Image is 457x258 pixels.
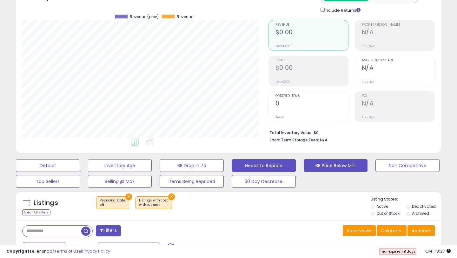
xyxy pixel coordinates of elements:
[362,94,434,98] span: ROI
[16,175,80,188] button: Top Sellers
[275,44,290,48] small: Prev: $0.00
[320,137,328,143] span: N/A
[362,80,374,84] small: Prev: N/A
[168,193,175,200] button: ×
[177,15,193,19] span: Revenue
[275,100,348,108] h2: 0
[232,175,296,188] button: 30 Day Decrease
[362,44,374,48] small: Prev: N/A
[82,248,110,254] a: Privacy Policy
[381,227,401,234] span: Columns
[405,249,407,254] b: 1
[98,242,160,253] button: [DATE]-30 - Aug-05
[362,100,434,108] h2: N/A
[269,128,430,136] li: $0
[96,225,121,236] button: Filters
[100,198,126,207] span: Repricing state :
[269,137,319,143] b: Short Term Storage Fees:
[275,115,284,119] small: Prev: 0
[275,29,348,37] h2: $0.00
[343,225,376,236] button: Save View
[160,175,224,188] button: Items Being Repriced
[54,248,81,254] a: Terms of Use
[407,225,435,236] button: Actions
[275,64,348,73] h2: $0.00
[88,175,152,188] button: Selling @ Max
[377,225,407,236] button: Columns
[108,244,152,251] span: [DATE]-30 - Aug-05
[32,244,57,251] span: Last 7 Days
[23,242,65,253] button: Last 7 Days
[269,130,313,135] b: Total Inventory Value:
[275,59,348,62] span: Profit
[425,248,451,254] span: 2025-08-13 18:37 GMT
[376,211,400,216] label: Out of Stock
[375,159,440,172] button: Non Competitive
[275,94,348,98] span: Ordered Items
[304,159,368,172] button: BB Price Below Min
[100,203,126,207] div: off
[22,209,50,215] div: Clear All Filters
[16,159,80,172] button: Default
[316,6,368,14] div: Include Returns
[362,29,434,37] h2: N/A
[362,115,374,119] small: Prev: N/A
[6,248,110,255] div: seller snap | |
[125,193,132,200] button: ×
[275,23,348,27] span: Revenue
[6,248,30,254] strong: Copyright
[130,15,159,19] span: Revenue (prev)
[376,204,388,209] label: Active
[380,249,416,254] span: Trial Expires in days
[139,203,169,207] div: without cost
[34,199,58,207] h5: Listings
[160,159,224,172] button: BB Drop in 7d
[232,159,296,172] button: Needs to Reprice
[275,80,290,84] small: Prev: $0.00
[362,23,434,27] span: Profit [PERSON_NAME]
[371,196,441,202] p: Listing States:
[412,204,436,209] label: Deactivated
[362,59,434,62] span: Avg. Buybox Share
[362,64,434,73] h2: N/A
[412,211,429,216] label: Archived
[139,198,169,207] span: Listings with cost :
[88,159,152,172] button: Inventory Age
